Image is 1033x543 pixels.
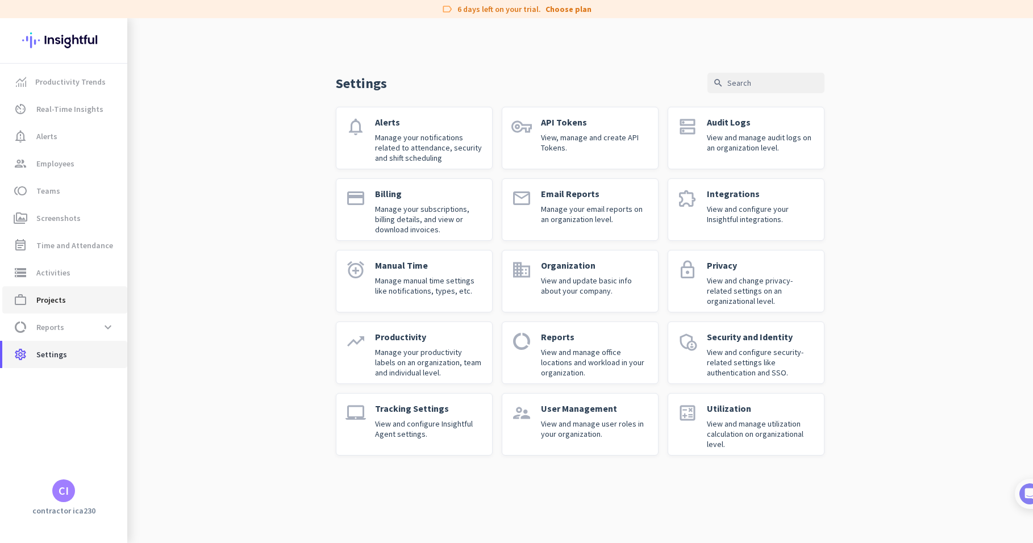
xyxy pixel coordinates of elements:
[16,77,26,87] img: menu-item
[668,393,824,456] a: calculateUtilizationView and manage utilization calculation on organizational level.
[677,260,698,280] i: lock
[2,286,127,314] a: work_outlineProjects
[541,132,649,153] p: View, manage and create API Tokens.
[14,239,27,252] i: event_note
[707,204,815,224] p: View and configure your Insightful integrations.
[59,485,69,496] div: CI
[707,188,815,199] p: Integrations
[441,3,453,15] i: label
[2,95,127,123] a: av_timerReal-Time Insights
[707,275,815,306] p: View and change privacy-related settings on an organizational level.
[36,157,74,170] span: Employees
[375,419,483,439] p: View and configure Insightful Agent settings.
[2,150,127,177] a: groupEmployees
[375,260,483,271] p: Manual Time
[541,275,649,296] p: View and update basic info about your company.
[336,393,493,456] a: laptop_macTracking SettingsView and configure Insightful Agent settings.
[541,419,649,439] p: View and manage user roles in your organization.
[2,204,127,232] a: perm_mediaScreenshots
[98,317,118,337] button: expand_more
[2,341,127,368] a: settingsSettings
[502,393,659,456] a: supervisor_accountUser ManagementView and manage user roles in your organization.
[668,250,824,312] a: lockPrivacyView and change privacy-related settings on an organizational level.
[541,403,649,414] p: User Management
[336,107,493,169] a: notificationsAlertsManage your notifications related to attendance, security and shift scheduling
[502,321,659,384] a: data_usageReportsView and manage office locations and workload in your organization.
[336,178,493,241] a: paymentBillingManage your subscriptions, billing details, and view or download invoices.
[375,403,483,414] p: Tracking Settings
[707,419,815,449] p: View and manage utilization calculation on organizational level.
[375,116,483,128] p: Alerts
[36,266,70,279] span: Activities
[707,347,815,378] p: View and configure security-related settings like authentication and SSO.
[375,132,483,163] p: Manage your notifications related to attendance, security and shift scheduling
[677,331,698,352] i: admin_panel_settings
[2,259,127,286] a: storageActivities
[14,348,27,361] i: settings
[707,116,815,128] p: Audit Logs
[14,130,27,143] i: notification_important
[345,403,366,423] i: laptop_mac
[707,331,815,342] p: Security and Identity
[2,123,127,150] a: notification_importantAlerts
[541,331,649,342] p: Reports
[545,3,592,15] a: Choose plan
[14,266,27,279] i: storage
[375,188,483,199] p: Billing
[14,184,27,198] i: toll
[707,132,815,153] p: View and manage audit logs on an organization level.
[375,275,483,296] p: Manage manual time settings like notifications, types, etc.
[511,260,532,280] i: domain
[14,102,27,116] i: av_timer
[511,116,532,137] i: vpn_key
[511,188,532,208] i: email
[541,347,649,378] p: View and manage office locations and workload in your organization.
[14,293,27,307] i: work_outline
[541,116,649,128] p: API Tokens
[677,403,698,423] i: calculate
[375,204,483,235] p: Manage your subscriptions, billing details, and view or download invoices.
[375,347,483,378] p: Manage your productivity labels on an organization, team and individual level.
[541,260,649,271] p: Organization
[713,78,723,88] i: search
[36,211,81,225] span: Screenshots
[345,188,366,208] i: payment
[2,68,127,95] a: menu-itemProductivity Trends
[36,130,57,143] span: Alerts
[541,204,649,224] p: Manage your email reports on an organization level.
[707,403,815,414] p: Utilization
[677,116,698,137] i: dns
[2,314,127,341] a: data_usageReportsexpand_more
[668,321,824,384] a: admin_panel_settingsSecurity and IdentityView and configure security-related settings like authen...
[336,250,493,312] a: alarm_addManual TimeManage manual time settings like notifications, types, etc.
[36,102,103,116] span: Real-Time Insights
[36,184,60,198] span: Teams
[36,239,113,252] span: Time and Attendance
[502,250,659,312] a: domainOrganizationView and update basic info about your company.
[677,188,698,208] i: extension
[36,293,66,307] span: Projects
[502,107,659,169] a: vpn_keyAPI TokensView, manage and create API Tokens.
[2,177,127,204] a: tollTeams
[502,178,659,241] a: emailEmail ReportsManage your email reports on an organization level.
[14,211,27,225] i: perm_media
[668,178,824,241] a: extensionIntegrationsView and configure your Insightful integrations.
[345,260,366,280] i: alarm_add
[336,74,387,92] p: Settings
[375,331,483,342] p: Productivity
[36,348,67,361] span: Settings
[2,232,127,259] a: event_noteTime and Attendance
[336,321,493,384] a: trending_upProductivityManage your productivity labels on an organization, team and individual le...
[35,75,106,89] span: Productivity Trends
[14,320,27,334] i: data_usage
[707,260,815,271] p: Privacy
[668,107,824,169] a: dnsAudit LogsView and manage audit logs on an organization level.
[541,188,649,199] p: Email Reports
[36,320,64,334] span: Reports
[22,18,105,62] img: Insightful logo
[707,73,824,93] input: Search
[511,403,532,423] i: supervisor_account
[511,331,532,352] i: data_usage
[345,116,366,137] i: notifications
[345,331,366,352] i: trending_up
